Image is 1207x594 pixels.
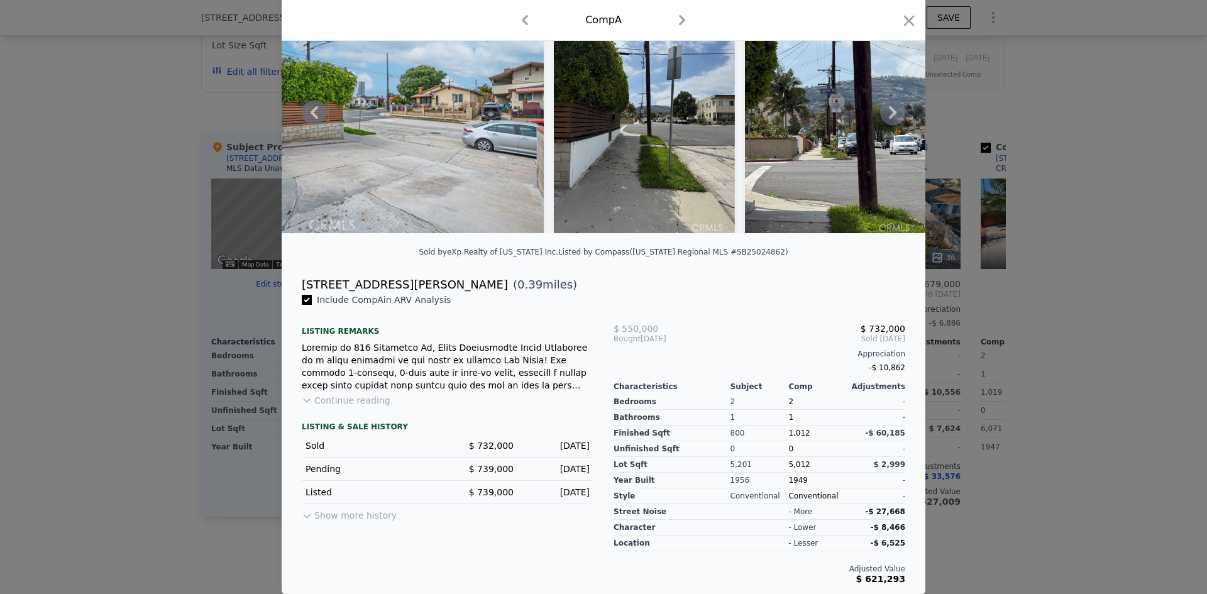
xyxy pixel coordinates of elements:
[730,473,789,488] div: 1956
[302,394,390,407] button: Continue reading
[306,486,438,498] div: Listed
[302,504,397,522] button: Show more history
[614,536,730,551] div: location
[302,276,508,294] div: [STREET_ADDRESS][PERSON_NAME]
[847,410,905,426] div: -
[469,464,514,474] span: $ 739,000
[856,574,905,584] span: $ 621,293
[614,457,730,473] div: Lot Sqft
[730,410,789,426] div: 1
[788,473,847,488] div: 1949
[524,463,590,475] div: [DATE]
[614,426,730,441] div: Finished Sqft
[508,276,577,294] span: ( miles)
[788,460,810,469] span: 5,012
[614,520,730,536] div: character
[847,394,905,410] div: -
[874,460,905,469] span: $ 2,999
[730,382,789,392] div: Subject
[865,507,905,516] span: -$ 27,668
[302,341,593,392] div: Loremip do 816 Sitametco Ad, Elits Doeiusmodte Incid Utlaboree do m aliqu enimadmi ve qui nostr e...
[847,473,905,488] div: -
[847,441,905,457] div: -
[614,382,730,392] div: Characteristics
[614,394,730,410] div: Bedrooms
[730,441,789,457] div: 0
[306,439,438,452] div: Sold
[871,523,905,532] span: -$ 8,466
[847,382,905,392] div: Adjustments
[788,429,810,437] span: 1,012
[614,349,905,359] div: Appreciation
[524,486,590,498] div: [DATE]
[614,324,658,334] span: $ 550,000
[419,248,558,256] div: Sold by eXp Realty of [US_STATE] Inc .
[847,488,905,504] div: -
[711,334,905,344] span: Sold [DATE]
[614,441,730,457] div: Unfinished Sqft
[614,488,730,504] div: Style
[788,522,816,532] div: - lower
[730,457,789,473] div: 5,201
[302,422,593,434] div: LISTING & SALE HISTORY
[614,473,730,488] div: Year Built
[730,426,789,441] div: 800
[730,488,789,504] div: Conventional
[788,382,847,392] div: Comp
[585,13,622,28] div: Comp A
[871,539,905,547] span: -$ 6,525
[558,248,788,256] div: Listed by Compass ([US_STATE] Regional MLS #SB25024862)
[865,429,905,437] span: -$ 60,185
[730,394,789,410] div: 2
[788,538,818,548] div: - lesser
[469,487,514,497] span: $ 739,000
[469,441,514,451] span: $ 732,000
[614,334,711,344] div: [DATE]
[517,278,543,291] span: 0.39
[302,316,593,336] div: Listing remarks
[788,507,812,517] div: - more
[788,444,793,453] span: 0
[524,439,590,452] div: [DATE]
[614,564,905,574] div: Adjusted Value
[788,397,793,406] span: 2
[869,363,905,372] span: -$ 10,862
[614,410,730,426] div: Bathrooms
[788,410,847,426] div: 1
[312,295,456,305] span: Include Comp A in ARV Analysis
[861,324,905,334] span: $ 732,000
[614,334,641,344] span: Bought
[614,504,730,520] div: street noise
[306,463,438,475] div: Pending
[788,488,847,504] div: Conventional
